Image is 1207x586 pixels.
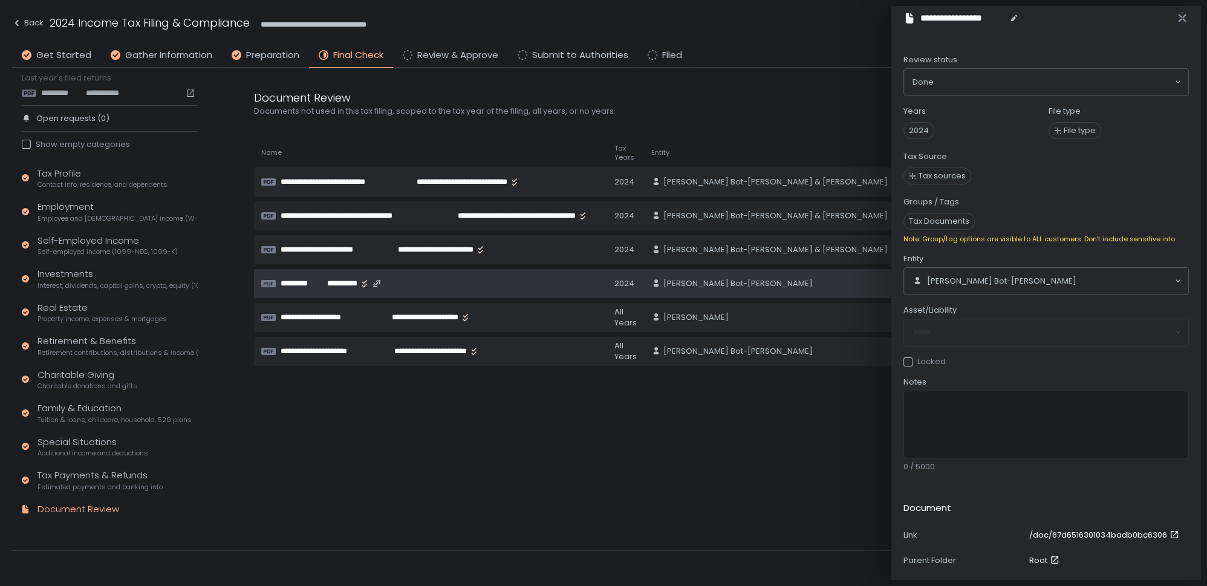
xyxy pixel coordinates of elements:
[12,15,44,34] button: Back
[37,449,148,458] span: Additional income and deductions
[37,483,163,492] span: Estimated payments and banking info
[904,268,1188,295] div: Search for option
[532,48,628,62] span: Submit to Authorities
[903,197,959,207] label: Groups / Tags
[22,73,198,98] div: Last year's filed returns
[913,76,934,88] span: Done
[903,555,1024,566] div: Parent Folder
[903,305,957,316] span: Asset/Liability
[125,48,212,62] span: Gather Information
[37,469,163,492] div: Tax Payments & Refunds
[903,530,1024,541] div: Link
[37,435,148,458] div: Special Situations
[37,180,168,189] span: Contact info, residence, and dependents
[37,503,119,516] div: Document Review
[1064,125,1096,136] span: File type
[614,144,637,162] span: Tax Years
[254,90,834,106] div: Document Review
[904,69,1188,96] div: Search for option
[663,210,888,221] span: [PERSON_NAME] Bot-[PERSON_NAME] & [PERSON_NAME]
[903,235,1189,244] div: Note: Group/tag options are visible to ALL customers. Don't include sensitive info
[663,312,729,323] span: [PERSON_NAME]
[246,48,299,62] span: Preparation
[37,402,192,425] div: Family & Education
[37,382,137,391] span: Charitable donations and gifts
[919,171,966,181] span: Tax sources
[417,48,498,62] span: Review & Approve
[903,151,947,162] label: Tax Source
[37,200,198,223] div: Employment
[1049,106,1081,117] label: File type
[37,415,192,425] span: Tuition & loans, childcare, household, 529 plans
[37,334,198,357] div: Retirement & Benefits
[37,368,137,391] div: Charitable Giving
[36,48,91,62] span: Get Started
[37,234,178,257] div: Self-Employed Income
[12,16,44,30] div: Back
[254,106,834,117] div: Documents not used in this tax filing, scoped to the tax year of the filing, all years, or no years.
[663,346,813,357] span: [PERSON_NAME] Bot-[PERSON_NAME]
[903,461,1189,472] div: 0 / 5000
[37,167,168,190] div: Tax Profile
[37,267,198,290] div: Investments
[37,281,198,290] span: Interest, dividends, capital gains, crypto, equity (1099s, K-1s)
[663,244,888,255] span: [PERSON_NAME] Bot-[PERSON_NAME] & [PERSON_NAME]
[37,314,167,324] span: Property income, expenses & mortgages
[903,106,926,117] label: Years
[36,113,109,124] span: Open requests (0)
[333,48,383,62] span: Final Check
[1029,530,1182,541] a: /doc/67d6516301034badb0bc6306
[651,148,669,157] span: Entity
[903,54,957,65] span: Review status
[37,247,178,256] span: Self-employed income (1099-NEC, 1099-K)
[1076,275,1174,287] input: Search for option
[37,214,198,223] span: Employee and [DEMOGRAPHIC_DATA] income (W-2s)
[903,501,951,515] h2: Document
[50,15,250,31] h1: 2024 Income Tax Filing & Compliance
[903,377,926,388] span: Notes
[662,48,682,62] span: Filed
[37,301,167,324] div: Real Estate
[261,148,282,157] span: Name
[934,76,1174,88] input: Search for option
[37,348,198,357] span: Retirement contributions, distributions & income (1099-R, 5498)
[663,177,888,187] span: [PERSON_NAME] Bot-[PERSON_NAME] & [PERSON_NAME]
[663,278,813,289] span: [PERSON_NAME] Bot-[PERSON_NAME]
[903,213,975,230] span: Tax Documents
[1029,555,1062,566] a: Root
[903,122,934,139] span: 2024
[927,276,1076,287] span: [PERSON_NAME] Bot-[PERSON_NAME]
[903,253,923,264] span: Entity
